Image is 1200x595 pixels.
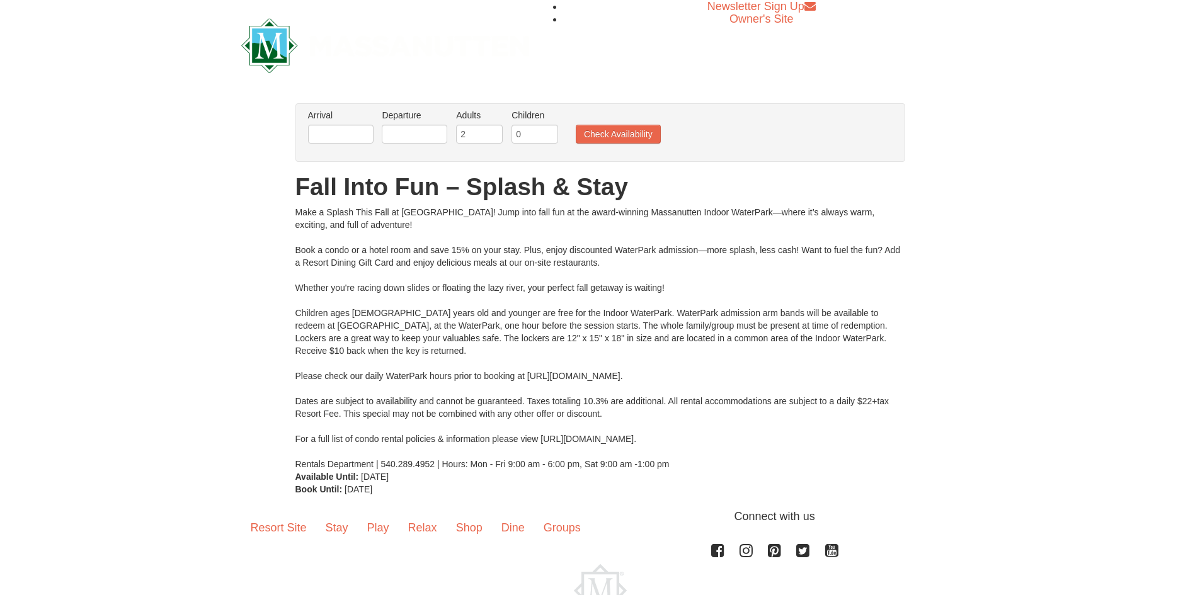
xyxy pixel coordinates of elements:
span: [DATE] [361,472,389,482]
label: Children [511,109,558,122]
label: Departure [382,109,447,122]
label: Arrival [308,109,374,122]
a: Shop [447,508,492,547]
a: Relax [399,508,447,547]
span: [DATE] [345,484,372,494]
a: Play [358,508,399,547]
button: Check Availability [576,125,661,144]
a: Stay [316,508,358,547]
a: Resort Site [241,508,316,547]
p: Connect with us [241,508,959,525]
div: Make a Splash This Fall at [GEOGRAPHIC_DATA]! Jump into fall fun at the award-winning Massanutten... [295,206,905,470]
img: Massanutten Resort Logo [241,18,530,73]
a: Owner's Site [729,13,793,25]
h1: Fall Into Fun – Splash & Stay [295,174,905,200]
strong: Available Until: [295,472,359,482]
a: Dine [492,508,534,547]
a: Massanutten Resort [241,29,530,59]
label: Adults [456,109,503,122]
strong: Book Until: [295,484,343,494]
a: Groups [534,508,590,547]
